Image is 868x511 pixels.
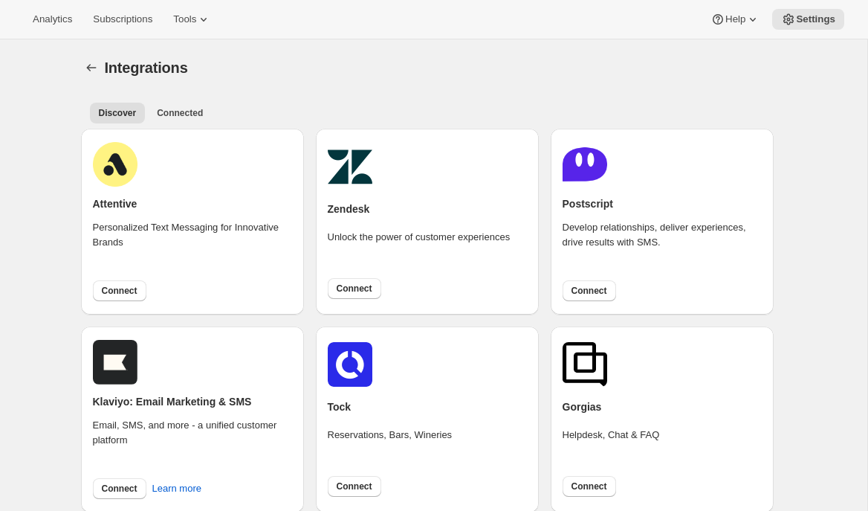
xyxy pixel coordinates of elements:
[157,107,203,119] span: Connected
[563,476,616,497] button: Connect
[328,278,381,299] button: Connect
[563,220,762,271] div: Develop relationships, deliver experiences, drive results with SMS.
[337,481,372,492] span: Connect
[93,280,146,301] button: Connect
[563,280,616,301] button: Connect
[143,477,210,501] button: Learn more
[563,342,607,387] img: gorgias.png
[563,142,607,187] img: postscript.png
[152,481,201,496] span: Learn more
[105,60,188,76] span: Integrations
[328,342,372,387] img: tockicon.png
[328,399,352,414] h2: Tock
[93,394,252,409] h2: Klaviyo: Email Marketing & SMS
[571,285,607,297] span: Connect
[702,9,769,30] button: Help
[93,13,152,25] span: Subscriptions
[93,418,292,469] div: Email, SMS, and more - a unified customer platform
[102,285,137,297] span: Connect
[328,202,370,216] h2: Zendesk
[93,196,137,211] h2: Attentive
[725,13,745,25] span: Help
[563,196,613,211] h2: Postscript
[164,9,220,30] button: Tools
[328,476,381,497] button: Connect
[563,399,602,414] h2: Gorgias
[90,103,146,123] button: All customers
[328,428,453,463] div: Reservations, Bars, Wineries
[33,13,72,25] span: Analytics
[99,107,137,119] span: Discover
[84,9,161,30] button: Subscriptions
[93,478,146,499] button: Connect
[81,57,102,78] button: Settings
[93,142,137,187] img: attentive.png
[93,220,292,271] div: Personalized Text Messaging for Innovative Brands
[571,481,607,492] span: Connect
[337,283,372,295] span: Connect
[328,230,511,266] div: Unlock the power of customer experiences
[328,144,372,189] img: zendesk.png
[102,483,137,495] span: Connect
[796,13,835,25] span: Settings
[772,9,844,30] button: Settings
[24,9,81,30] button: Analytics
[173,13,196,25] span: Tools
[563,428,660,463] div: Helpdesk, Chat & FAQ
